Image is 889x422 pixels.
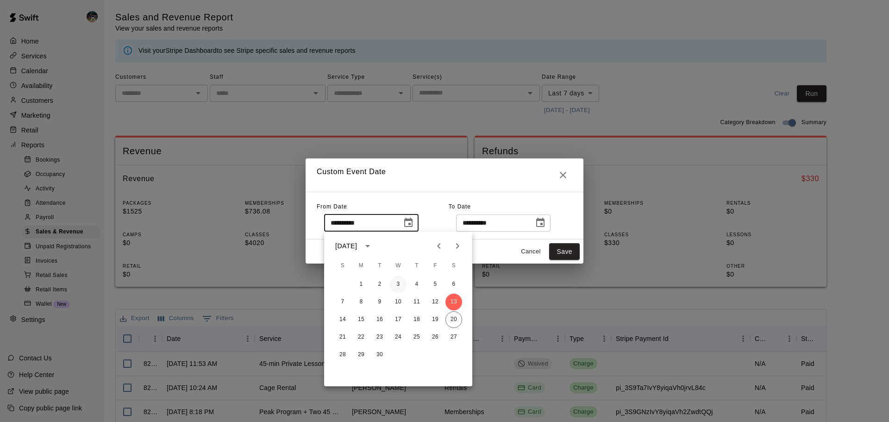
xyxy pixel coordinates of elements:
[390,294,407,310] button: 10
[531,214,550,232] button: Choose date, selected date is Sep 20, 2025
[334,294,351,310] button: 7
[445,276,462,293] button: 6
[371,346,388,363] button: 30
[427,311,444,328] button: 19
[445,257,462,275] span: Saturday
[408,257,425,275] span: Thursday
[306,158,583,192] h2: Custom Event Date
[334,257,351,275] span: Sunday
[427,257,444,275] span: Friday
[408,329,425,346] button: 25
[371,329,388,346] button: 23
[353,346,369,363] button: 29
[334,346,351,363] button: 28
[554,166,572,184] button: Close
[427,276,444,293] button: 5
[390,257,407,275] span: Wednesday
[445,329,462,346] button: 27
[390,311,407,328] button: 17
[445,294,462,310] button: 13
[334,329,351,346] button: 21
[427,294,444,310] button: 12
[317,203,347,210] span: From Date
[353,294,369,310] button: 8
[335,241,357,251] div: [DATE]
[390,329,407,346] button: 24
[371,311,388,328] button: 16
[353,329,369,346] button: 22
[449,203,471,210] span: To Date
[360,238,376,254] button: calendar view is open, switch to year view
[408,294,425,310] button: 11
[353,276,369,293] button: 1
[371,257,388,275] span: Tuesday
[353,257,369,275] span: Monday
[430,237,448,255] button: Previous month
[549,243,580,260] button: Save
[399,214,418,232] button: Choose date, selected date is Sep 13, 2025
[516,245,545,259] button: Cancel
[445,311,462,328] button: 20
[408,276,425,293] button: 4
[371,294,388,310] button: 9
[427,329,444,346] button: 26
[408,311,425,328] button: 18
[334,311,351,328] button: 14
[390,276,407,293] button: 3
[353,311,369,328] button: 15
[448,237,467,255] button: Next month
[371,276,388,293] button: 2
